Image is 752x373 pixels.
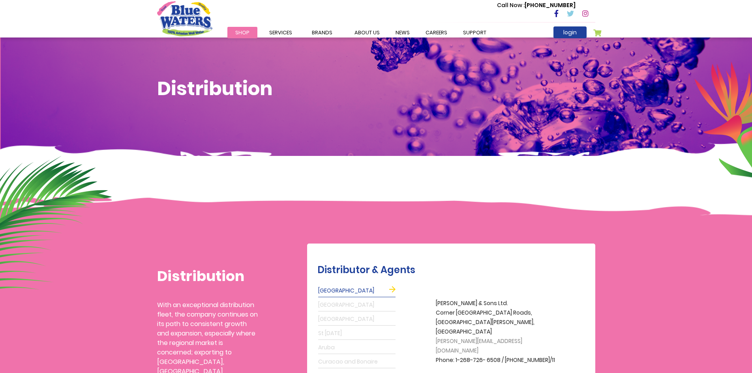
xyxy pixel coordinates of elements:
a: News [388,27,418,38]
a: login [553,26,587,38]
a: store logo [157,1,212,36]
h1: Distribution [157,268,258,285]
a: support [455,27,494,38]
a: Aruba [318,341,396,354]
a: St [DATE] [318,327,396,340]
a: [GEOGRAPHIC_DATA] [318,299,396,311]
span: Brands [312,29,332,36]
h1: Distribution [157,77,595,100]
a: about us [347,27,388,38]
span: Call Now : [497,1,525,9]
a: Curacao and Bonaire [318,356,396,368]
a: [GEOGRAPHIC_DATA] [318,285,396,297]
p: [PHONE_NUMBER] [497,1,576,9]
span: Shop [235,29,249,36]
span: Services [269,29,292,36]
p: [PERSON_NAME] & Sons Ltd. Corner [GEOGRAPHIC_DATA] Roads, [GEOGRAPHIC_DATA][PERSON_NAME], [GEOGRA... [436,299,562,365]
span: [PERSON_NAME][EMAIL_ADDRESS][DOMAIN_NAME] [436,337,522,354]
a: Shop [227,27,257,38]
a: [GEOGRAPHIC_DATA] [318,313,396,326]
a: Brands [304,27,340,38]
h2: Distributor & Agents [317,264,591,276]
a: careers [418,27,455,38]
a: Services [261,27,300,38]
